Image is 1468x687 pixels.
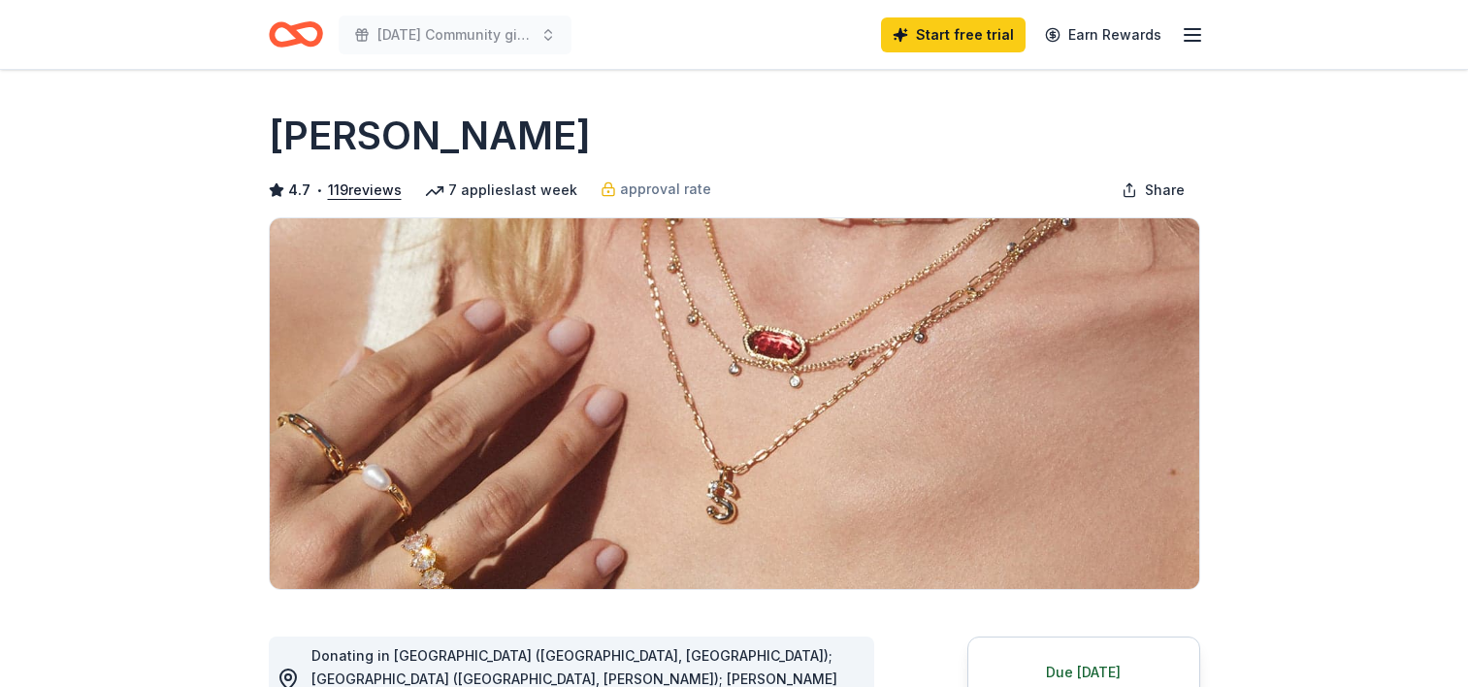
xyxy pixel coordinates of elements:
button: [DATE] Community give back [339,16,571,54]
a: Start free trial [881,17,1026,52]
a: Earn Rewards [1033,17,1173,52]
img: Image for Kendra Scott [270,218,1199,589]
span: Share [1145,179,1185,202]
button: 119reviews [328,179,402,202]
span: 4.7 [288,179,310,202]
span: [DATE] Community give back [377,23,533,47]
div: Due [DATE] [992,661,1176,684]
h1: [PERSON_NAME] [269,109,591,163]
a: approval rate [601,178,711,201]
span: • [315,182,322,198]
button: Share [1106,171,1200,210]
a: Home [269,12,323,57]
span: approval rate [620,178,711,201]
div: 7 applies last week [425,179,577,202]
